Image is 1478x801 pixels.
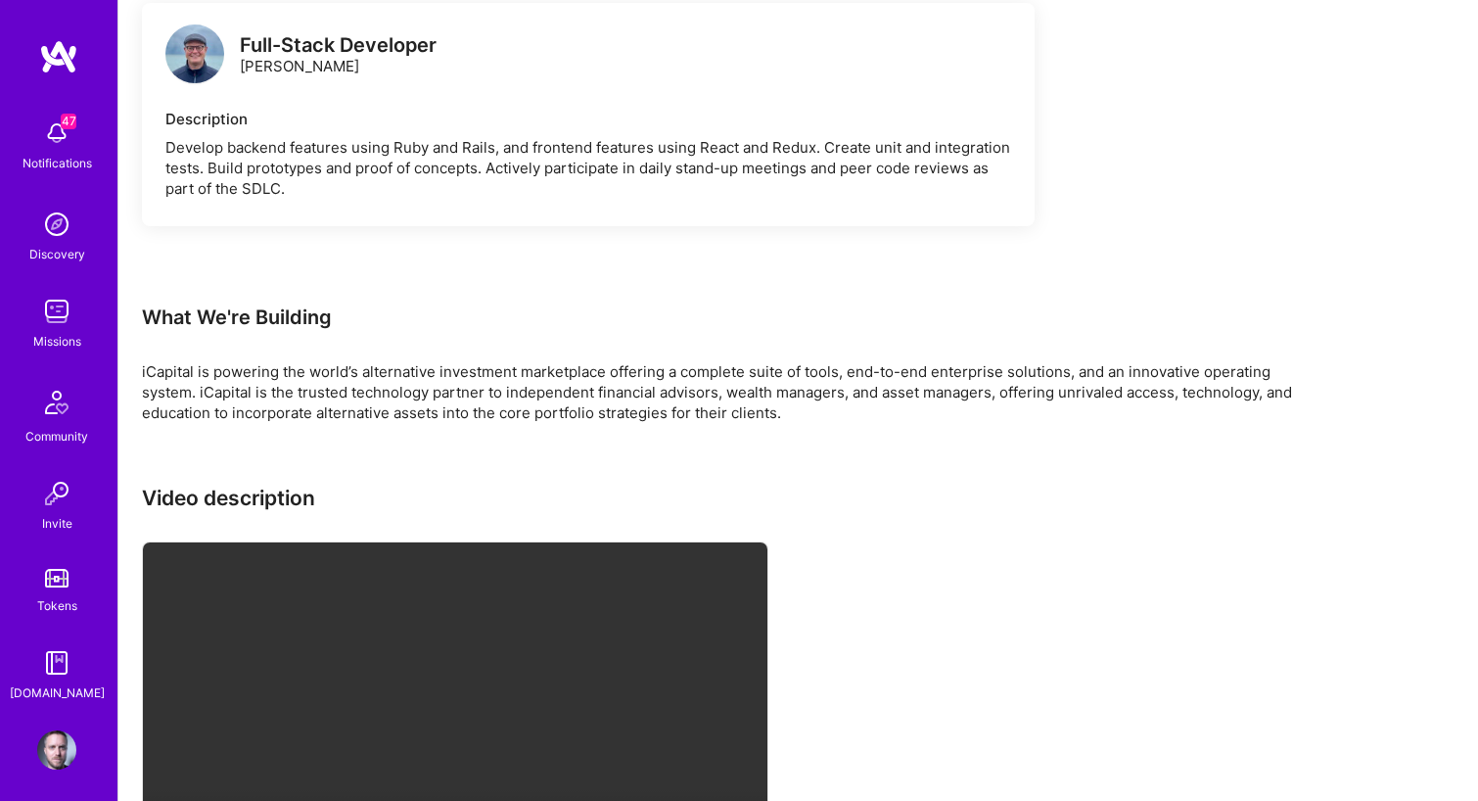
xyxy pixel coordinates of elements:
[165,137,1011,199] div: Develop backend features using Ruby and Rails, and frontend features using React and Redux. Creat...
[33,331,81,352] div: Missions
[37,595,77,616] div: Tokens
[29,244,85,264] div: Discovery
[37,292,76,331] img: teamwork
[142,361,1316,423] div: iCapital is powering the world’s alternative investment marketplace offering a complete suite of ...
[10,683,105,703] div: [DOMAIN_NAME]
[240,35,437,76] div: [PERSON_NAME]
[142,486,1316,510] h3: Video description
[39,39,78,74] img: logo
[25,426,88,447] div: Community
[42,513,72,534] div: Invite
[165,109,1011,129] div: Description
[165,24,224,83] img: logo
[240,35,437,56] div: Full-Stack Developer
[23,153,92,173] div: Notifications
[61,114,76,129] span: 47
[37,730,76,770] img: User Avatar
[37,474,76,513] img: Invite
[165,24,224,88] a: logo
[142,305,1316,330] div: What We're Building
[37,643,76,683] img: guide book
[45,569,69,588] img: tokens
[32,730,81,770] a: User Avatar
[33,379,80,426] img: Community
[37,205,76,244] img: discovery
[37,114,76,153] img: bell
